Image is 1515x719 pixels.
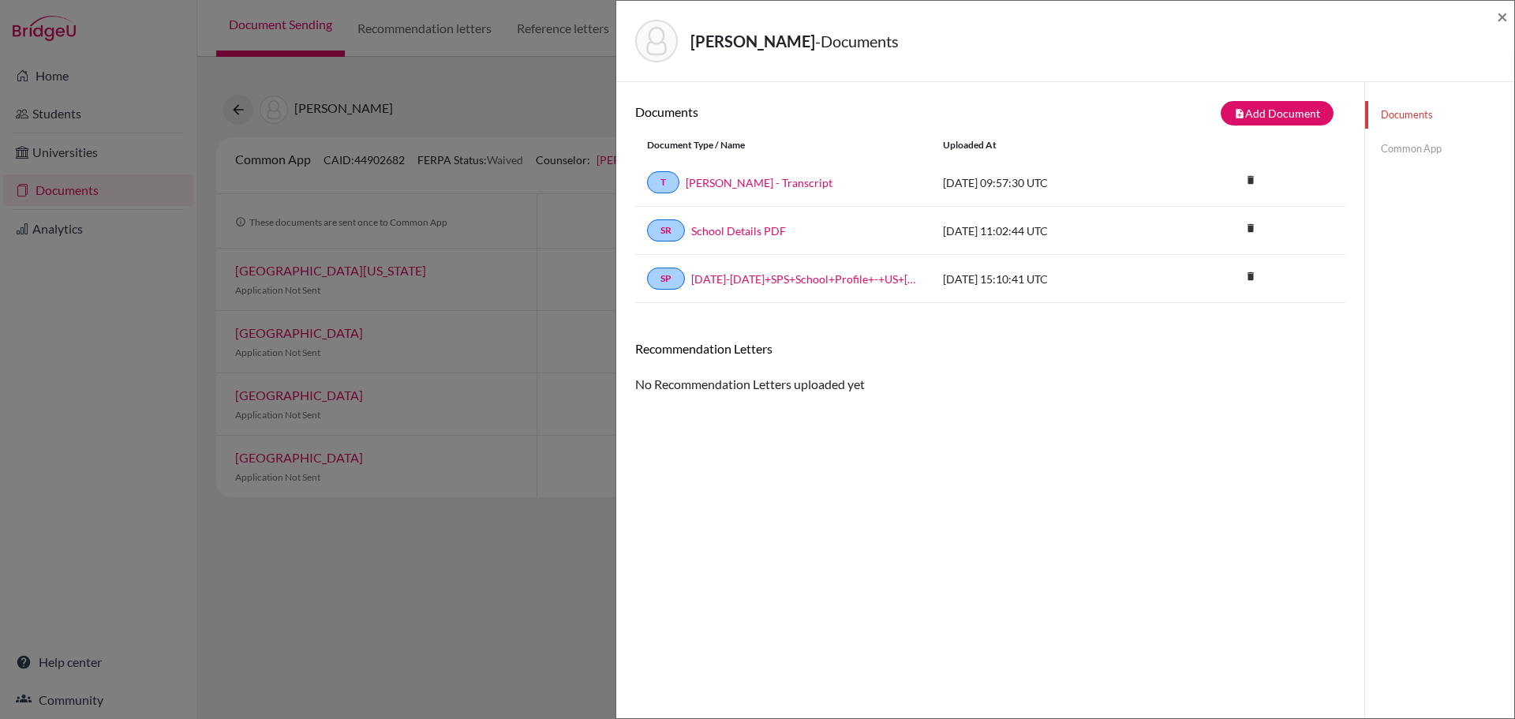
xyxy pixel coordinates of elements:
a: SP [647,268,685,290]
a: delete [1239,267,1262,288]
a: delete [1239,219,1262,240]
h6: Documents [635,104,990,119]
div: No Recommendation Letters uploaded yet [635,341,1345,394]
i: delete [1239,168,1262,192]
i: delete [1239,216,1262,240]
a: T [647,171,679,193]
strong: [PERSON_NAME] [690,32,815,51]
div: Uploaded at [931,138,1168,152]
a: SR [647,219,685,242]
div: [DATE] 11:02:44 UTC [931,223,1168,239]
i: note_add [1234,108,1245,119]
a: delete [1239,170,1262,192]
a: School Details PDF [691,223,786,239]
a: [PERSON_NAME] - Transcript [686,174,832,191]
button: note_addAdd Document [1221,101,1334,125]
div: [DATE] 09:57:30 UTC [931,174,1168,191]
span: × [1497,5,1508,28]
span: - Documents [815,32,899,51]
div: [DATE] 15:10:41 UTC [931,271,1168,287]
a: [DATE]-[DATE]+SPS+School+Profile+-+US+[DOMAIN_NAME]_wide [691,271,919,287]
button: Close [1497,7,1508,26]
a: Common App [1365,135,1514,163]
a: Documents [1365,101,1514,129]
h6: Recommendation Letters [635,341,1345,356]
i: delete [1239,264,1262,288]
div: Document Type / Name [635,138,931,152]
